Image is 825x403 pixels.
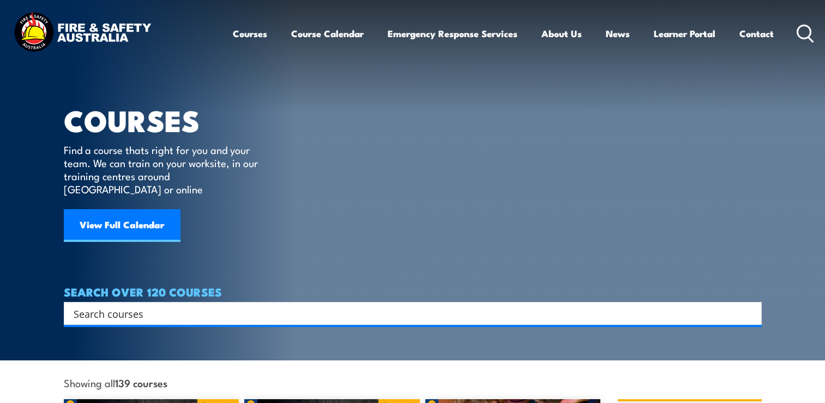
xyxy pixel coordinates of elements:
a: News [606,19,630,48]
h1: COURSES [64,107,274,133]
a: Contact [739,19,774,48]
form: Search form [76,306,740,321]
strong: 139 courses [115,375,167,390]
a: Emergency Response Services [388,19,517,48]
h4: SEARCH OVER 120 COURSES [64,286,762,298]
a: Learner Portal [654,19,715,48]
p: Find a course thats right for you and your team. We can train on your worksite, in our training c... [64,143,263,195]
a: About Us [541,19,582,48]
span: Showing all [64,377,167,388]
a: Course Calendar [291,19,364,48]
button: Search magnifier button [743,306,758,321]
input: Search input [74,305,738,322]
a: View Full Calendar [64,209,180,242]
a: Courses [233,19,267,48]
